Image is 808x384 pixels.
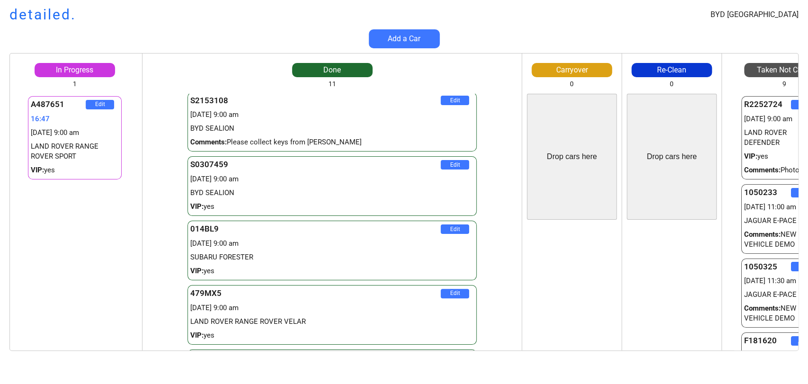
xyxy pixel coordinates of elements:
[190,174,474,184] div: [DATE] 9:00 am
[190,110,474,120] div: [DATE] 9:00 am
[190,188,474,198] div: BYD SEALION
[190,124,474,134] div: BYD SEALION
[31,114,119,124] div: 16:47
[441,160,469,170] button: Edit
[190,202,204,211] strong: VIP:
[190,95,441,107] div: S2153108
[710,9,799,20] div: BYD [GEOGRAPHIC_DATA]
[782,80,786,89] div: 9
[190,330,474,340] div: yes
[292,65,373,75] div: Done
[31,165,119,175] div: yes
[744,261,790,273] div: 1050325
[190,223,441,235] div: 014BL9
[441,224,469,234] button: Edit
[744,166,781,174] strong: Comments:
[190,138,227,146] strong: Comments:
[744,335,790,347] div: F181620
[190,303,474,313] div: [DATE] 9:00 am
[744,152,757,161] strong: VIP:
[631,65,712,75] div: Re-Clean
[31,166,44,174] strong: VIP:
[647,152,697,162] div: Drop cars here
[73,80,77,89] div: 1
[744,304,781,313] strong: Comments:
[532,65,612,75] div: Carryover
[190,317,474,327] div: LAND ROVER RANGE ROVER VELAR
[190,288,441,299] div: 479MX5
[31,128,119,138] div: [DATE] 9:00 am
[190,266,474,276] div: yes
[190,267,204,275] strong: VIP:
[744,99,790,110] div: R2252724
[369,29,440,48] button: Add a Car
[547,152,597,162] div: Drop cars here
[31,142,119,161] div: LAND ROVER RANGE ROVER SPORT
[190,239,474,249] div: [DATE] 9:00 am
[744,187,790,198] div: 1050233
[441,289,469,298] button: Edit
[744,230,781,239] strong: Comments:
[670,80,674,89] div: 0
[190,137,474,147] div: Please collect keys from [PERSON_NAME]
[570,80,574,89] div: 0
[35,65,115,75] div: In Progress
[441,96,469,105] button: Edit
[329,80,336,89] div: 11
[31,99,86,110] div: A487651
[190,202,474,212] div: yes
[190,331,204,339] strong: VIP:
[9,5,76,25] h1: detailed.
[86,100,114,109] button: Edit
[190,252,474,262] div: SUBARU FORESTER
[190,159,441,170] div: S0307459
